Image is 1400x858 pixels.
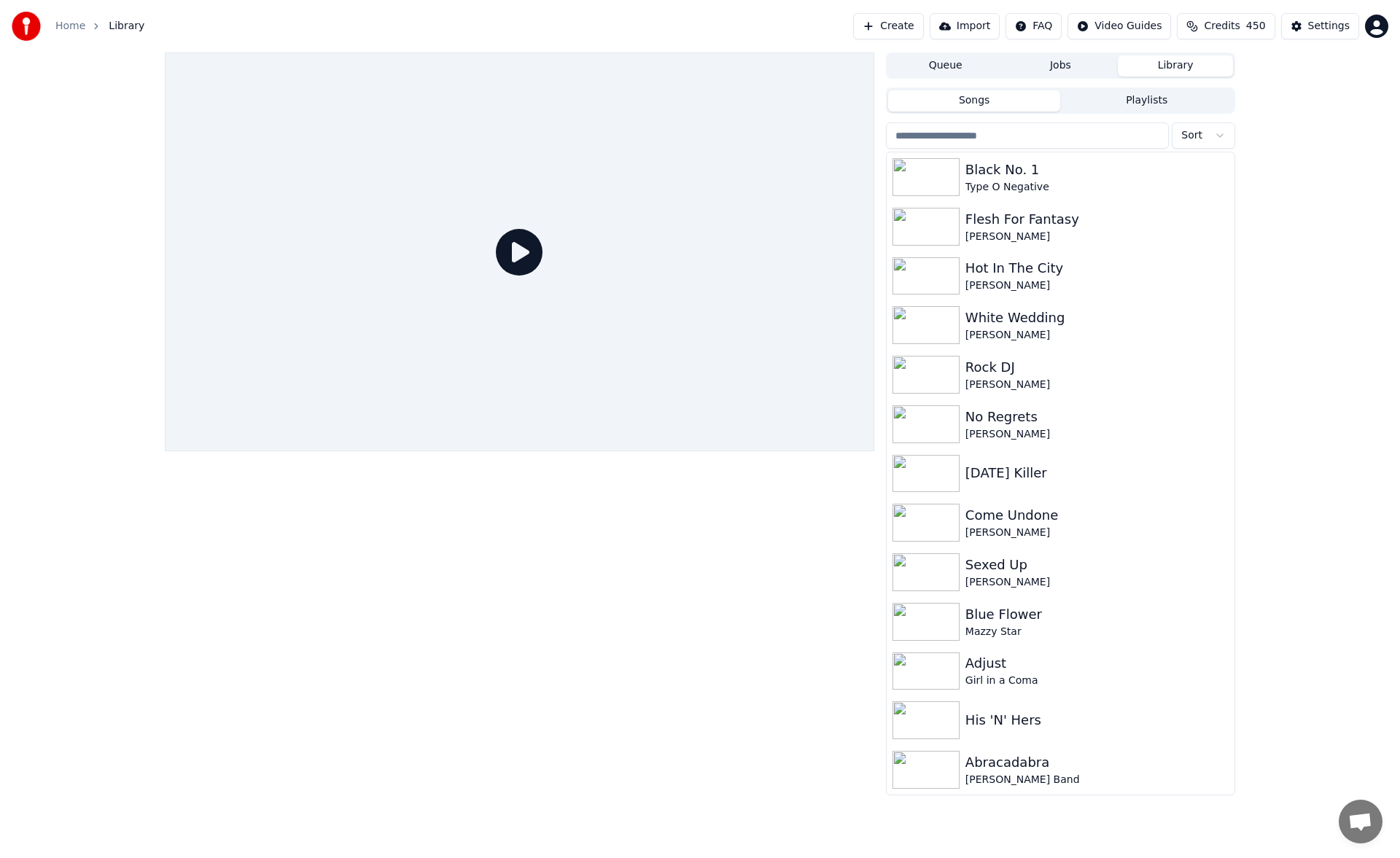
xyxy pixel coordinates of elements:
div: Type O Negative [965,180,1229,195]
div: [PERSON_NAME] [965,427,1229,442]
div: Hot In The City [965,258,1229,278]
div: White Wedding [965,308,1229,328]
div: Adjust [965,653,1229,674]
div: Abracadabra [965,752,1229,773]
div: Blue Flower [965,604,1229,625]
span: Credits [1204,19,1240,34]
div: No Regrets [965,407,1229,427]
div: [PERSON_NAME] [965,575,1229,590]
div: His 'N' Hers [965,710,1229,730]
img: youka [12,12,41,41]
button: Jobs [1003,55,1119,77]
div: Come Undone [965,505,1229,526]
div: Sexed Up [965,555,1229,575]
button: Songs [888,90,1061,112]
button: Playlists [1060,90,1233,112]
div: [PERSON_NAME] [965,230,1229,244]
button: Credits450 [1177,13,1275,39]
div: Rock DJ [965,357,1229,378]
button: Queue [888,55,1003,77]
button: Video Guides [1067,13,1171,39]
div: Mazzy Star [965,625,1229,639]
span: 450 [1246,19,1266,34]
div: Flesh For Fantasy [965,209,1229,230]
button: Create [853,13,924,39]
div: [DATE] Killer [965,463,1229,483]
div: [PERSON_NAME] [965,328,1229,343]
div: Settings [1308,19,1350,34]
nav: breadcrumb [55,19,144,34]
div: Girl in a Coma [965,674,1229,688]
div: [PERSON_NAME] [965,526,1229,540]
button: Library [1118,55,1233,77]
button: Settings [1281,13,1359,39]
a: Home [55,19,85,34]
a: Open chat [1339,800,1382,843]
div: [PERSON_NAME] [965,378,1229,392]
span: Library [109,19,144,34]
div: Black No. 1 [965,160,1229,180]
button: FAQ [1006,13,1062,39]
span: Sort [1181,128,1202,143]
button: Import [930,13,1000,39]
div: [PERSON_NAME] [965,278,1229,293]
div: [PERSON_NAME] Band [965,773,1229,787]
